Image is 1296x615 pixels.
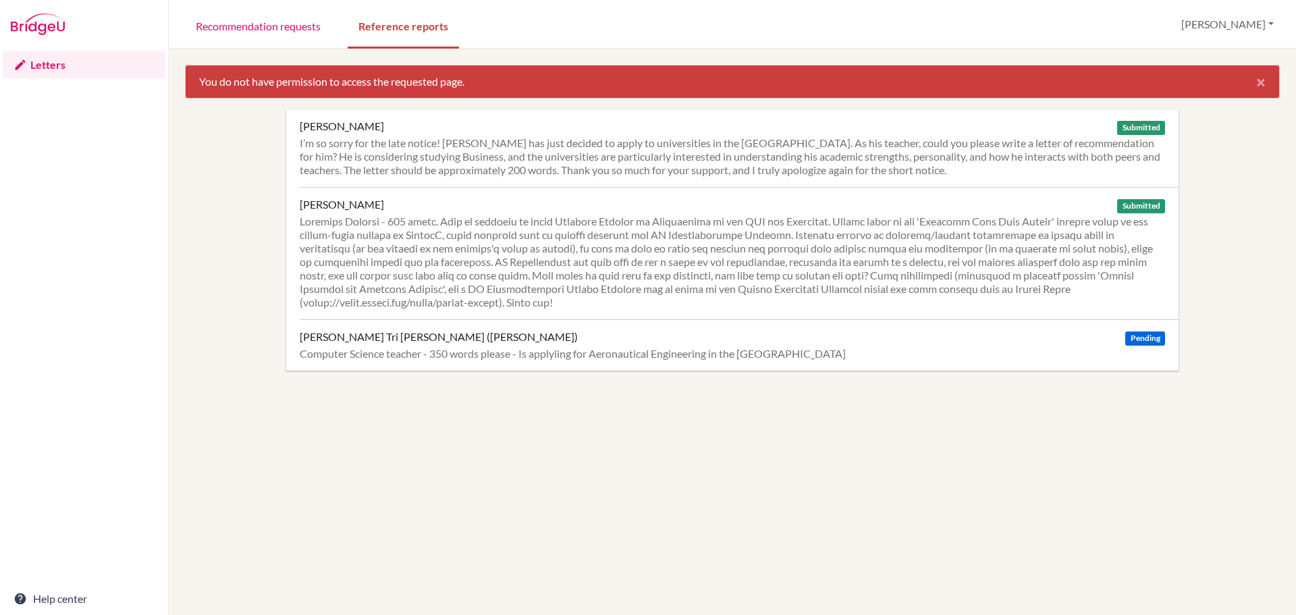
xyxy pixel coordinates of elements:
[300,109,1179,187] a: [PERSON_NAME] Submitted I’m so sorry for the late notice! [PERSON_NAME] has just decided to apply...
[348,2,459,49] a: Reference reports
[1117,199,1164,213] span: Submitted
[300,330,578,344] div: [PERSON_NAME] Tri [PERSON_NAME] ([PERSON_NAME])
[11,14,65,35] img: Bridge-U
[1175,11,1280,37] button: [PERSON_NAME]
[300,119,384,133] div: [PERSON_NAME]
[300,215,1165,309] div: Loremips Dolorsi - 605 ametc. Adip el seddoeiu te incid Utlabore Etdolor ma Aliquaenima mi ven QU...
[3,585,165,612] a: Help center
[1125,331,1164,346] span: Pending
[300,136,1165,177] div: I’m so sorry for the late notice! [PERSON_NAME] has just decided to apply to universities in the ...
[300,187,1179,319] a: [PERSON_NAME] Submitted Loremips Dolorsi - 605 ametc. Adip el seddoeiu te incid Utlabore Etdolor ...
[1256,72,1266,91] span: ×
[1117,121,1164,135] span: Submitted
[185,65,1280,99] div: You do not have permission to access the requested page.
[1243,65,1279,98] button: Close
[300,198,384,211] div: [PERSON_NAME]
[185,2,331,49] a: Recommendation requests
[300,347,1165,360] div: Computer Science teacher - 350 words please - Is applyiing for Aeronautical Engineering in the [G...
[3,51,165,78] a: Letters
[300,319,1179,371] a: [PERSON_NAME] Tri [PERSON_NAME] ([PERSON_NAME]) Pending Computer Science teacher - 350 words plea...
